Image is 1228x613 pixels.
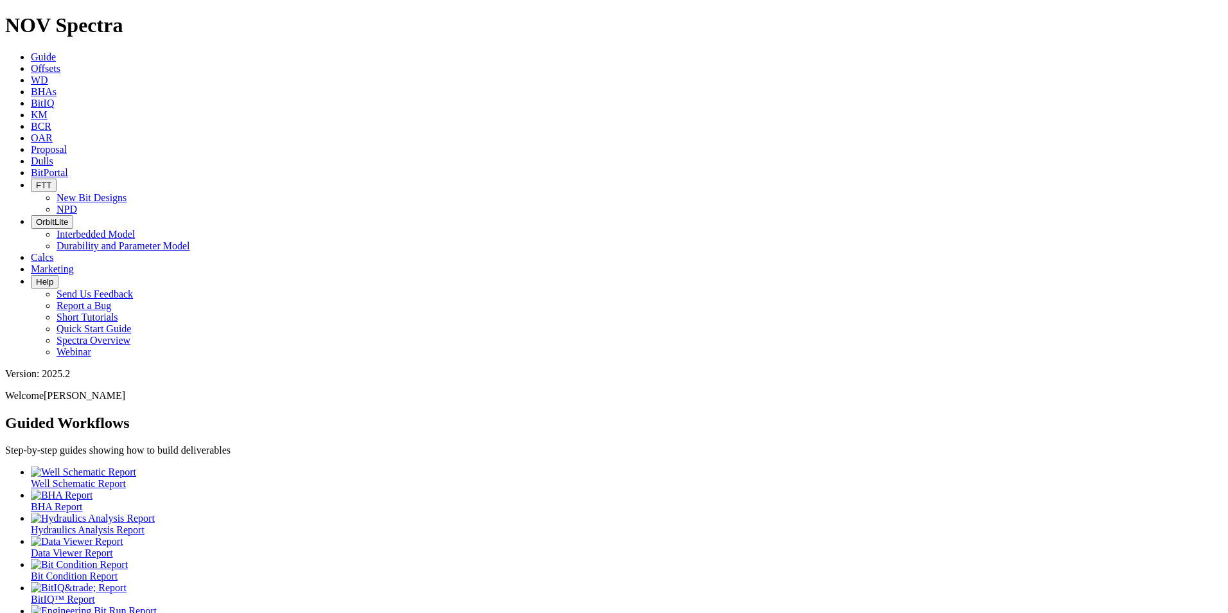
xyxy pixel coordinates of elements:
[31,167,68,178] a: BitPortal
[57,346,91,357] a: Webinar
[57,192,127,203] a: New Bit Designs
[31,571,118,582] span: Bit Condition Report
[31,490,92,501] img: BHA Report
[31,501,82,512] span: BHA Report
[36,181,51,190] span: FTT
[36,277,53,287] span: Help
[31,263,74,274] a: Marketing
[5,13,1223,37] h1: NOV Spectra
[5,445,1223,456] p: Step-by-step guides showing how to build deliverables
[57,289,133,299] a: Send Us Feedback
[31,594,95,605] span: BitIQ™ Report
[31,275,58,289] button: Help
[57,323,131,334] a: Quick Start Guide
[31,559,128,571] img: Bit Condition Report
[57,300,111,311] a: Report a Bug
[5,368,1223,380] div: Version: 2025.2
[31,582,127,594] img: BitIQ&trade; Report
[5,390,1223,402] p: Welcome
[31,490,1223,512] a: BHA Report BHA Report
[57,240,190,251] a: Durability and Parameter Model
[31,547,113,558] span: Data Viewer Report
[31,478,126,489] span: Well Schematic Report
[31,51,56,62] a: Guide
[57,312,118,323] a: Short Tutorials
[31,98,54,109] a: BitIQ
[36,217,68,227] span: OrbitLite
[31,215,73,229] button: OrbitLite
[31,536,123,547] img: Data Viewer Report
[31,121,51,132] a: BCR
[31,466,1223,489] a: Well Schematic Report Well Schematic Report
[44,390,125,401] span: [PERSON_NAME]
[31,144,67,155] a: Proposal
[31,63,60,74] a: Offsets
[31,155,53,166] a: Dulls
[57,229,135,240] a: Interbedded Model
[31,86,57,97] a: BHAs
[31,513,1223,535] a: Hydraulics Analysis Report Hydraulics Analysis Report
[31,582,1223,605] a: BitIQ&trade; Report BitIQ™ Report
[31,513,155,524] img: Hydraulics Analysis Report
[57,204,77,215] a: NPD
[5,414,1223,432] h2: Guided Workflows
[31,179,57,192] button: FTT
[57,335,130,346] a: Spectra Overview
[31,536,1223,558] a: Data Viewer Report Data Viewer Report
[31,75,48,85] a: WD
[31,109,48,120] a: KM
[31,132,53,143] a: OAR
[31,252,54,263] a: Calcs
[31,559,1223,582] a: Bit Condition Report Bit Condition Report
[31,466,136,478] img: Well Schematic Report
[31,524,145,535] span: Hydraulics Analysis Report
